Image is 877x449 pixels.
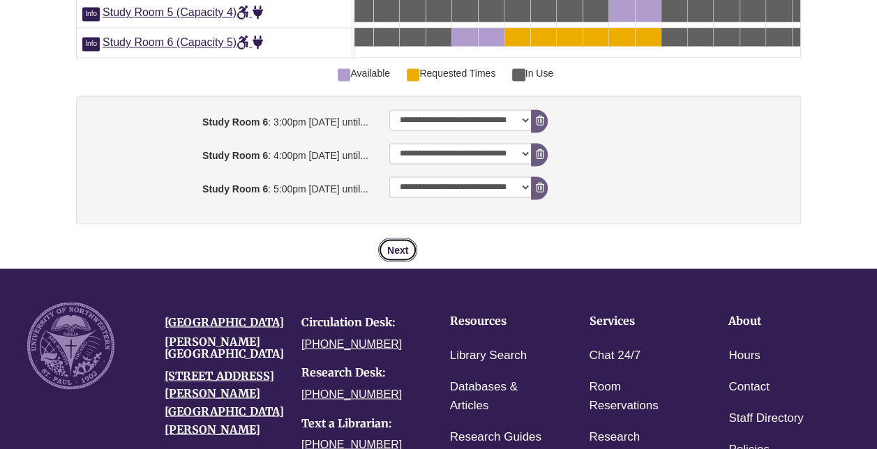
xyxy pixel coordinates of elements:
[378,238,417,261] button: Next
[202,183,268,195] strong: Study Room 6
[27,302,114,389] img: UNW seal
[202,116,268,128] strong: Study Room 6
[531,28,556,52] a: 3:30pm Tuesday, October 7, 2025 - Study Room 6 - Available
[76,96,800,261] div: booking form
[728,345,760,365] a: Hours
[450,427,541,447] a: Research Guides
[589,376,685,416] a: Room Reservations
[202,150,268,161] strong: Study Room 6
[426,28,451,52] a: 1:30pm Tuesday, October 7, 2025 - Study Room 6 - In Use
[504,28,530,52] a: 3:00pm Tuesday, October 7, 2025 - Study Room 6 - Available
[450,376,546,416] a: Databases & Articles
[165,335,281,360] h4: [PERSON_NAME][GEOGRAPHIC_DATA]
[512,66,553,81] span: In Use
[347,28,373,52] a: 12:00pm Tuesday, October 7, 2025 - Study Room 6 - In Use
[82,6,103,18] a: Click for more info about Study Room 5 (Capacity 4)
[80,143,379,163] label: : 4:00pm [DATE] until...
[103,6,263,18] a: Study Room 5 (Capacity 4)
[82,7,100,21] span: Info
[589,314,685,327] h4: Services
[714,28,740,52] a: 7:00pm Tuesday, October 7, 2025 - Study Room 6 - In Use
[793,28,818,52] a: 8:30pm Tuesday, October 7, 2025 - Study Room 6 - In Use
[636,28,661,52] a: 5:30pm Tuesday, October 7, 2025 - Study Room 6 - Available
[450,314,546,327] h4: Resources
[80,109,379,130] label: : 3:00pm [DATE] until...
[301,337,402,349] a: [PHONE_NUMBER]
[557,28,583,52] a: 4:00pm Tuesday, October 7, 2025 - Study Room 6 - Available
[301,366,418,379] h4: Research Desk:
[688,28,713,52] a: 6:30pm Tuesday, October 7, 2025 - Study Room 6 - In Use
[103,36,263,48] a: Study Room 6 (Capacity 5)
[479,28,504,52] a: 2:30pm Tuesday, October 7, 2025 - Study Room 6 - Available
[82,36,103,48] a: Click for more info about Study Room 6 (Capacity 5)
[400,28,426,52] a: 1:00pm Tuesday, October 7, 2025 - Study Room 6 - In Use
[452,28,478,52] a: 2:00pm Tuesday, October 7, 2025 - Study Room 6 - Available
[740,28,765,52] a: 7:30pm Tuesday, October 7, 2025 - Study Room 6 - In Use
[407,66,495,81] span: Requested Times
[766,28,792,52] a: 8:00pm Tuesday, October 7, 2025 - Study Room 6 - In Use
[338,66,390,81] span: Available
[583,28,608,52] a: 4:30pm Tuesday, October 7, 2025 - Study Room 6 - Requested Times
[728,408,803,428] a: Staff Directory
[728,314,825,327] h4: About
[589,345,640,365] a: Chat 24/7
[609,28,635,52] a: 5:00pm Tuesday, October 7, 2025 - Study Room 6 - Available
[728,376,770,397] a: Contact
[165,314,284,328] a: [GEOGRAPHIC_DATA]
[82,37,100,51] span: Info
[450,345,527,365] a: Library Search
[80,176,379,197] label: : 5:00pm [DATE] until...
[301,417,418,429] h4: Text a Librarian:
[661,28,687,52] a: 6:00pm Tuesday, October 7, 2025 - Study Room 6 - In Use
[301,316,418,328] h4: Circulation Desk:
[165,368,284,436] a: [STREET_ADDRESS][PERSON_NAME][GEOGRAPHIC_DATA][PERSON_NAME]
[374,28,399,52] a: 12:30pm Tuesday, October 7, 2025 - Study Room 6 - In Use
[301,388,402,399] a: [PHONE_NUMBER]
